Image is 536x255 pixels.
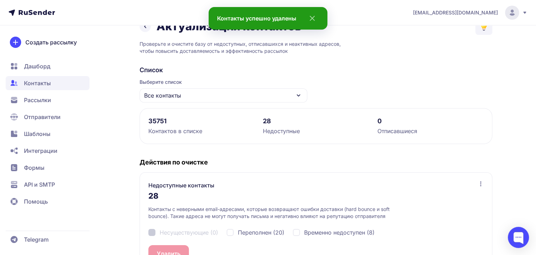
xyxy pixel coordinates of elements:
[140,79,307,86] span: Выберите список
[263,117,369,125] div: 28
[24,62,50,70] span: Дашборд
[24,197,48,206] span: Помощь
[24,163,44,172] span: Формы
[156,19,302,33] h1: Актуализация контактов
[217,14,296,23] div: Контакты успешно удалены
[24,79,51,87] span: Контакты
[304,228,375,237] span: Временно недоступен (8)
[148,181,214,189] h3: Недоступные контакты
[263,127,369,135] div: Недоступные
[140,158,492,167] h4: Действия по очистке
[148,189,483,206] div: 28
[25,38,77,46] span: Создать рассылку
[24,235,49,244] span: Telegram
[140,66,492,74] h2: Список
[148,206,411,220] p: Контакты с неверными email-адресами, которые возвращают ошибки доставки (hard bounce и soft bounc...
[148,127,254,135] div: Контактов в списке
[144,91,181,100] span: Все контакты
[24,130,50,138] span: Шаблоны
[302,14,319,23] svg: close
[377,127,483,135] div: Отписавшиеся
[148,117,254,125] div: 35751
[24,113,61,121] span: Отправители
[238,228,284,237] span: Переполнен (20)
[377,117,483,125] div: 0
[24,147,57,155] span: Интеграции
[24,96,51,104] span: Рассылки
[140,41,492,55] p: Проверьте и очистите базу от недоступных, отписавшихся и неактивных адресов, чтобы повысить доста...
[24,180,55,189] span: API и SMTP
[6,232,90,247] a: Telegram
[413,9,498,16] span: [EMAIL_ADDRESS][DOMAIN_NAME]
